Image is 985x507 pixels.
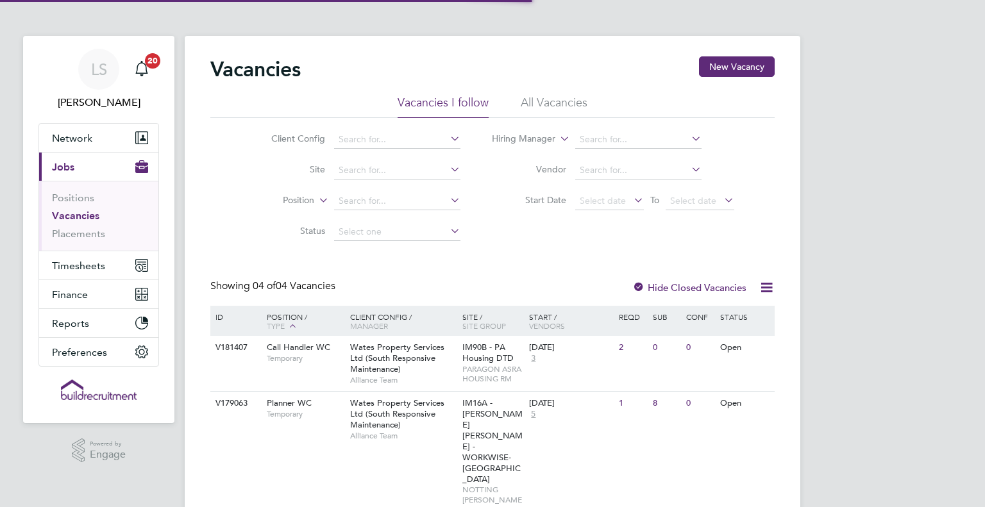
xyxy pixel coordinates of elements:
label: Vendor [492,163,566,175]
span: Wates Property Services Ltd (South Responsive Maintenance) [350,397,444,430]
label: Start Date [492,194,566,206]
label: Position [240,194,314,207]
button: New Vacancy [699,56,775,77]
div: Status [717,306,773,328]
div: 8 [650,392,683,415]
input: Search for... [334,192,460,210]
input: Search for... [575,162,702,179]
span: Vendors [529,320,565,331]
span: Planner WC [267,397,312,408]
span: Manager [350,320,388,331]
span: Network [52,132,92,144]
div: V179063 [212,392,257,415]
span: Temporary [267,353,344,363]
div: [DATE] [529,342,612,353]
span: Preferences [52,346,107,358]
span: Engage [90,449,126,460]
input: Select one [334,223,460,241]
button: Timesheets [39,251,158,279]
span: Reports [52,317,89,329]
span: Select date [580,195,626,206]
div: V181407 [212,336,257,360]
span: Finance [52,288,88,301]
nav: Main navigation [23,36,174,423]
button: Reports [39,309,158,337]
span: Type [267,320,285,331]
input: Search for... [334,162,460,179]
div: Open [717,336,773,360]
div: Sub [650,306,683,328]
span: Powered by [90,438,126,449]
div: 1 [616,392,649,415]
div: 2 [616,336,649,360]
span: Alliance Team [350,431,456,441]
span: Timesheets [52,260,105,272]
label: Status [251,225,325,237]
a: Go to home page [38,379,159,400]
span: 5 [529,409,537,420]
div: 0 [683,336,716,360]
div: 0 [650,336,683,360]
a: Placements [52,228,105,240]
a: 20 [129,49,155,90]
button: Finance [39,280,158,308]
span: 04 Vacancies [253,279,335,292]
div: Client Config / [347,306,459,337]
div: Start / [526,306,616,337]
input: Search for... [334,131,460,149]
div: ID [212,306,257,328]
span: LS [91,61,107,78]
img: buildrec-logo-retina.png [61,379,137,400]
button: Jobs [39,153,158,181]
li: Vacancies I follow [398,95,489,118]
span: Wates Property Services Ltd (South Responsive Maintenance) [350,342,444,374]
h2: Vacancies [210,56,301,82]
span: Alliance Team [350,375,456,385]
span: Call Handler WC [267,342,330,353]
div: Conf [683,306,716,328]
input: Search for... [575,131,702,149]
span: IM90B - PA Housing DTD [462,342,514,363]
div: Showing [210,279,338,293]
span: PARAGON ASRA HOUSING RM [462,364,523,384]
span: Temporary [267,409,344,419]
a: LS[PERSON_NAME] [38,49,159,110]
label: Hiring Manager [482,133,555,145]
button: Preferences [39,338,158,366]
li: All Vacancies [521,95,587,118]
div: 0 [683,392,716,415]
span: 04 of [253,279,276,292]
div: Open [717,392,773,415]
div: [DATE] [529,398,612,409]
div: Jobs [39,181,158,251]
label: Site [251,163,325,175]
a: Vacancies [52,210,99,222]
span: Site Group [462,320,506,331]
span: Jobs [52,161,74,173]
span: Select date [670,195,716,206]
label: Hide Closed Vacancies [632,281,746,294]
span: 20 [145,53,160,69]
label: Client Config [251,133,325,144]
a: Powered byEngage [72,438,126,463]
a: Positions [52,192,94,204]
div: Site / [459,306,526,337]
span: Leah Seber [38,95,159,110]
div: Position / [257,306,347,338]
div: Reqd [616,306,649,328]
span: 3 [529,353,537,364]
span: IM16A - [PERSON_NAME] [PERSON_NAME] - WORKWISE- [GEOGRAPHIC_DATA] [462,397,523,484]
button: Network [39,124,158,152]
span: To [646,192,663,208]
